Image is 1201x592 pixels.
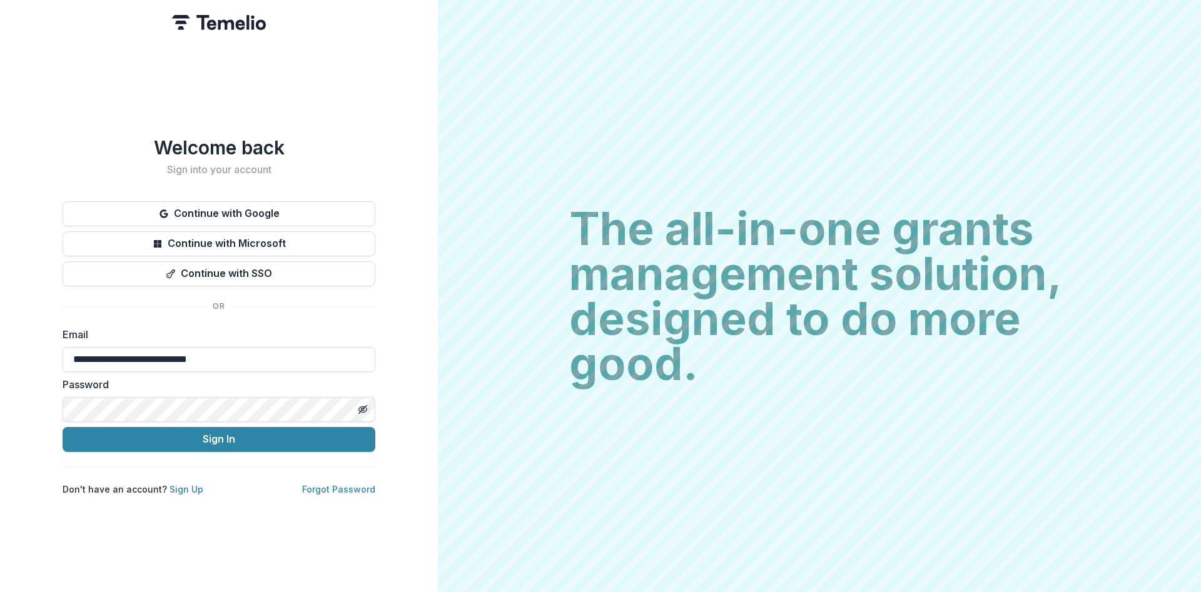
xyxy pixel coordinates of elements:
h2: Sign into your account [63,164,375,176]
img: Temelio [172,15,266,30]
a: Sign Up [170,484,203,494]
p: Don't have an account? [63,483,203,496]
button: Continue with Google [63,201,375,226]
label: Password [63,377,368,392]
button: Continue with Microsoft [63,231,375,256]
button: Continue with SSO [63,261,375,286]
a: Forgot Password [302,484,375,494]
label: Email [63,327,368,342]
h1: Welcome back [63,136,375,159]
button: Toggle password visibility [353,399,373,419]
button: Sign In [63,427,375,452]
